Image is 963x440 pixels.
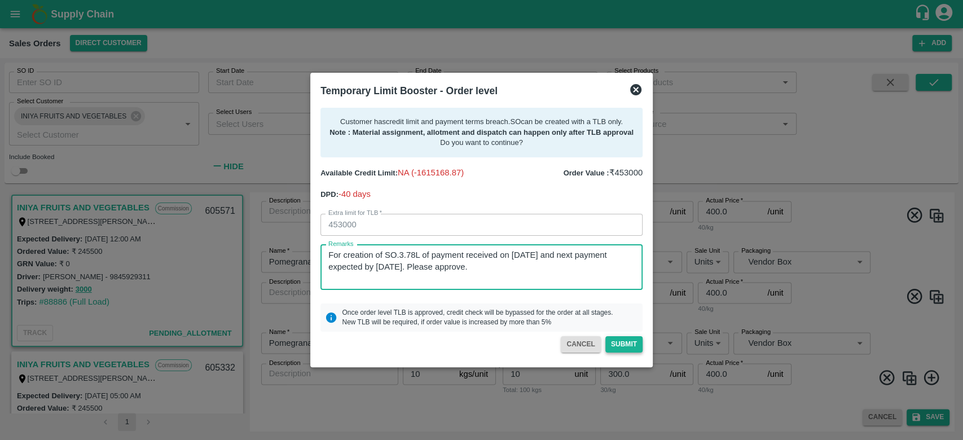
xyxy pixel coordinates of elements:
p: Customer has credit limit and payment terms breach . SO can be created with a TLB only. [329,117,634,127]
button: CANCEL [561,336,600,353]
label: Extra limit for TLB [328,209,382,218]
b: Available Credit Limit: [320,169,398,177]
button: Submit [605,336,643,353]
label: Remarks [328,240,354,249]
p: Once order level TLB is approved, credit check will be bypassed for the order at all stages. New ... [342,308,613,327]
p: Do you want to continue? [329,138,634,148]
b: DPD: [320,190,338,199]
p: Note : Material assignment, allotment and dispatch can happen only after TLB approval [329,127,634,138]
b: Temporary Limit Booster - Order level [320,85,498,96]
textarea: For creation of SO.3.78L of payment received on [DATE] and next payment expected by [DATE]. Pleas... [328,249,635,285]
b: Order Value : [563,169,609,177]
span: -40 days [338,190,371,199]
span: ₹ 453000 [609,168,643,177]
span: NA (-1615168.87) [398,168,464,177]
input: Enter value [320,214,643,235]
